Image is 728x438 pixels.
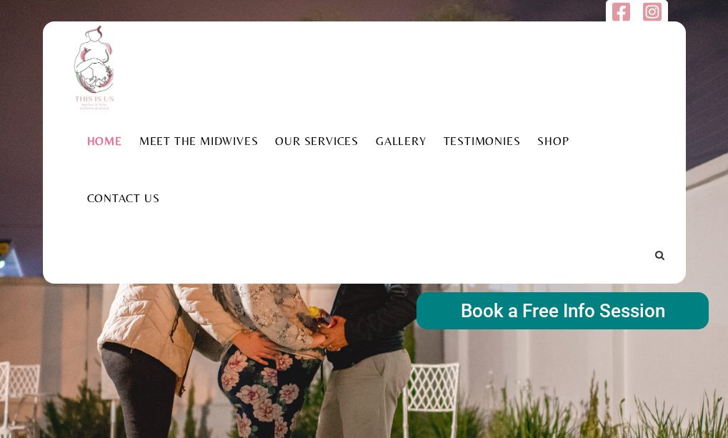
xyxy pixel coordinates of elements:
[64,21,129,112] img: This is us practice
[435,134,529,148] a: Testimonies
[79,134,131,148] a: Home
[612,1,630,22] img: facebook-square.svg
[643,1,661,22] img: instagram-square.svg
[529,134,577,148] a: Shop
[79,191,169,205] a: Contact Us
[131,134,267,148] a: Meet the Midwives
[367,134,435,148] a: Gallery
[643,9,661,26] a: Follow us on Instagram
[417,292,709,329] rs-layer: Book a Free Info Session
[266,134,367,148] a: Our Services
